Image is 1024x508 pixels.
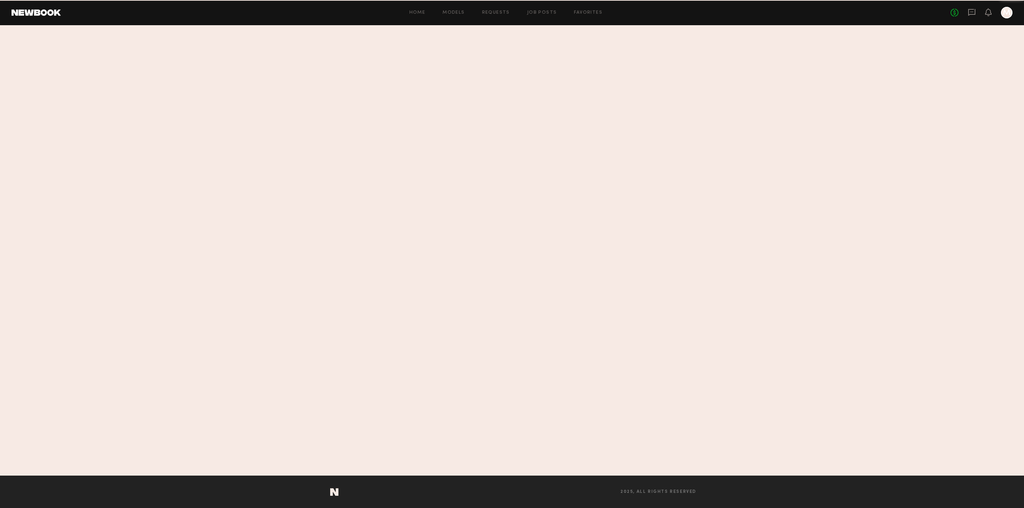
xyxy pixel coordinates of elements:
span: 2025, all rights reserved [620,490,696,494]
a: Job Posts [527,10,557,15]
a: Models [443,10,464,15]
a: Requests [482,10,510,15]
a: M [1001,7,1012,18]
a: Home [409,10,426,15]
a: Favorites [574,10,602,15]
